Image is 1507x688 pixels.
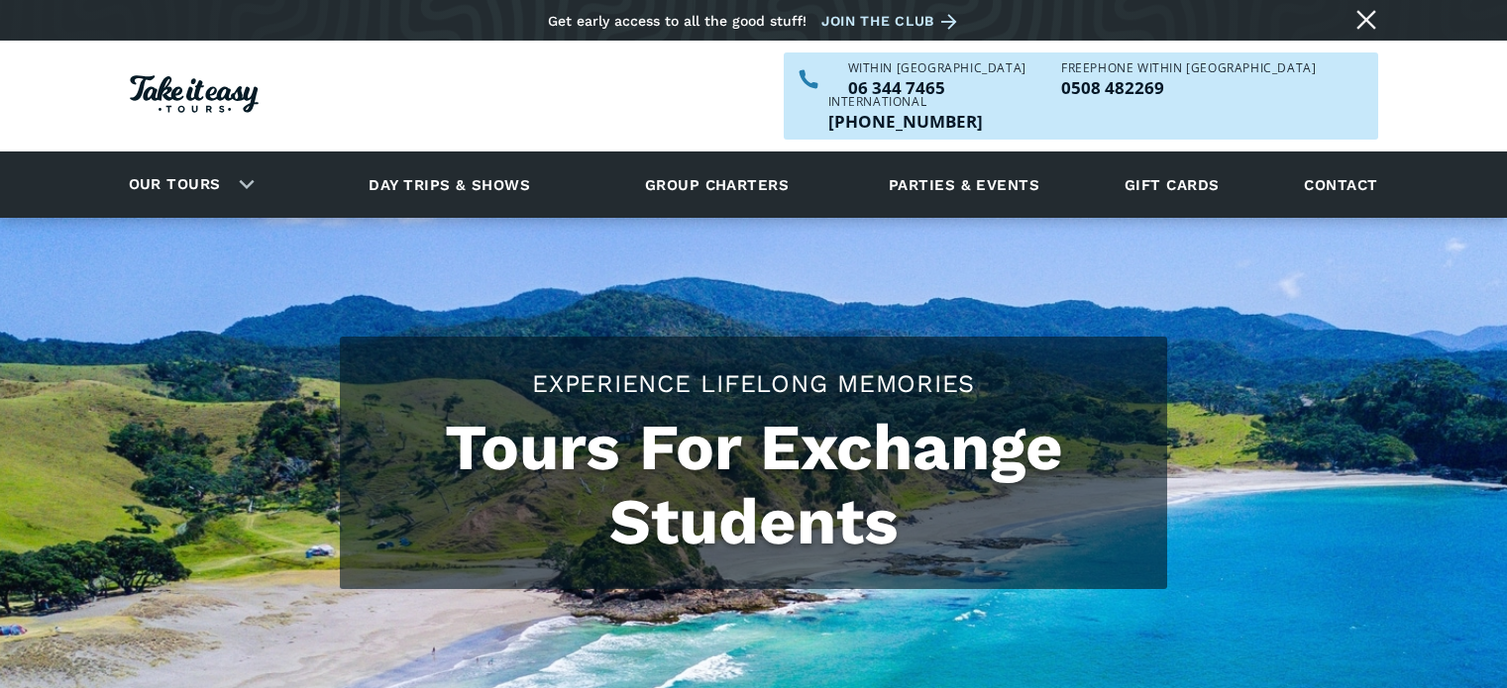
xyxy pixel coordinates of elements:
a: Parties & events [879,157,1049,212]
a: Contact [1294,157,1387,212]
p: [PHONE_NUMBER] [828,113,983,130]
a: Gift cards [1115,157,1230,212]
div: Get early access to all the good stuff! [548,13,807,29]
a: Call us freephone within NZ on 0508482269 [1061,79,1316,96]
a: Join the club [821,9,964,34]
a: Call us within NZ on 063447465 [848,79,1026,96]
div: International [828,96,983,108]
a: Homepage [130,65,259,128]
a: Group charters [620,157,813,212]
a: Our tours [114,161,236,208]
div: WITHIN [GEOGRAPHIC_DATA] [848,62,1026,74]
p: 06 344 7465 [848,79,1026,96]
h2: Experience lifelong memories [360,366,1147,401]
img: Take it easy Tours logo [130,75,259,113]
div: Our tours [105,157,270,212]
a: Close message [1350,4,1382,36]
a: Call us outside of NZ on +6463447465 [828,113,983,130]
h1: Tours For Exchange Students [360,411,1147,559]
p: 0508 482269 [1061,79,1316,96]
a: Day trips & shows [344,157,555,212]
div: Freephone WITHIN [GEOGRAPHIC_DATA] [1061,62,1316,74]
